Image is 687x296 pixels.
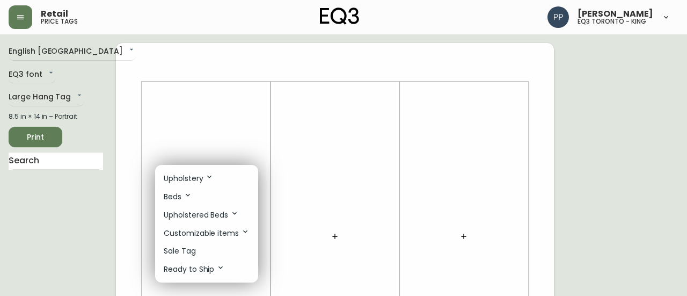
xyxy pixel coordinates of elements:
[164,191,192,203] p: Beds
[164,209,239,221] p: Upholstered Beds
[164,263,225,275] p: Ready to Ship
[164,227,250,239] p: Customizable items
[164,172,214,184] p: Upholstery
[164,246,196,257] p: Sale Tag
